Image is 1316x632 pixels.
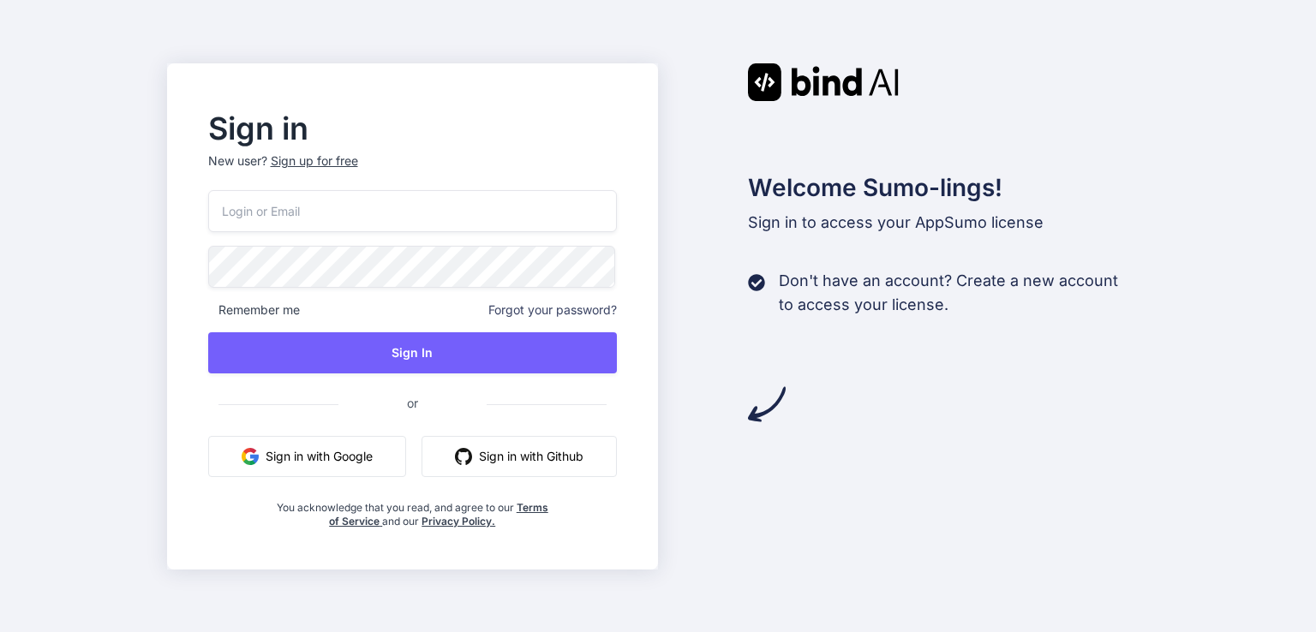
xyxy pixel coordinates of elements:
[748,211,1150,235] p: Sign in to access your AppSumo license
[65,101,153,112] div: Domain Overview
[276,491,548,528] div: You acknowledge that you read, and agree to our and our
[208,190,618,232] input: Login or Email
[208,115,618,142] h2: Sign in
[748,385,786,423] img: arrow
[27,27,41,41] img: logo_orange.svg
[208,436,406,477] button: Sign in with Google
[338,382,487,424] span: or
[242,448,259,465] img: google
[27,45,41,58] img: website_grey.svg
[46,99,60,113] img: tab_domain_overview_orange.svg
[45,45,188,58] div: Domain: [DOMAIN_NAME]
[779,269,1118,317] p: Don't have an account? Create a new account to access your license.
[748,63,899,101] img: Bind AI logo
[488,301,617,319] span: Forgot your password?
[748,170,1150,206] h2: Welcome Sumo-lings!
[208,301,300,319] span: Remember me
[208,332,618,373] button: Sign In
[208,152,618,190] p: New user?
[455,448,472,465] img: github
[422,515,495,528] a: Privacy Policy.
[48,27,84,41] div: v 4.0.25
[422,436,617,477] button: Sign in with Github
[189,101,289,112] div: Keywords by Traffic
[271,152,358,170] div: Sign up for free
[329,501,548,528] a: Terms of Service
[170,99,184,113] img: tab_keywords_by_traffic_grey.svg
